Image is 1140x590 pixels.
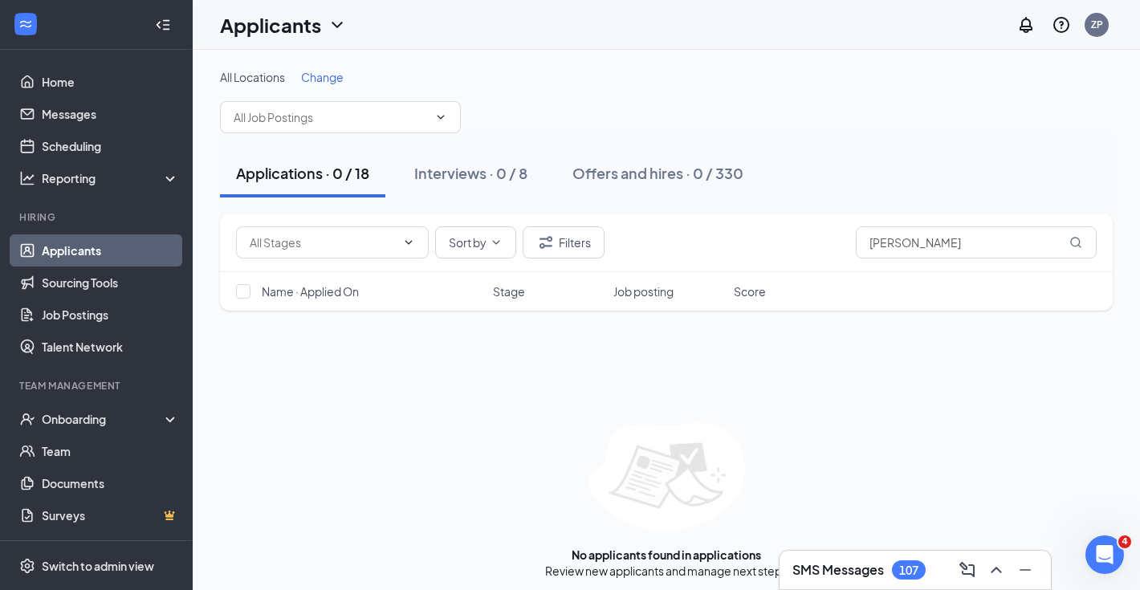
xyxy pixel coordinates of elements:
div: Reporting [42,170,180,186]
div: Interviews · 0 / 8 [414,163,527,183]
div: No applicants found in applications [572,547,761,563]
a: Talent Network [42,331,179,363]
svg: Collapse [155,17,171,33]
button: ChevronUp [983,557,1009,583]
div: Onboarding [42,411,165,427]
span: Score [734,283,766,299]
span: Change [301,70,344,84]
a: Documents [42,467,179,499]
div: ZP [1091,18,1103,31]
span: Stage [493,283,525,299]
h1: Applicants [220,11,321,39]
svg: QuestionInfo [1052,15,1071,35]
span: Sort by [449,237,487,248]
a: Sourcing Tools [42,267,179,299]
img: empty-state [588,423,745,531]
button: Minimize [1012,557,1038,583]
svg: Settings [19,558,35,574]
div: 107 [899,564,918,577]
div: Applications · 0 / 18 [236,163,369,183]
svg: Minimize [1016,560,1035,580]
span: 4 [1118,535,1131,548]
input: All Job Postings [234,108,428,126]
a: Home [42,66,179,98]
span: Name · Applied On [262,283,359,299]
svg: Notifications [1016,15,1036,35]
div: Hiring [19,210,176,224]
a: Job Postings [42,299,179,331]
svg: ChevronDown [490,236,503,249]
svg: WorkstreamLogo [18,16,34,32]
a: Scheduling [42,130,179,162]
iframe: Intercom live chat [1085,535,1124,574]
svg: Filter [536,233,556,252]
svg: ComposeMessage [958,560,977,580]
svg: MagnifyingGlass [1069,236,1082,249]
div: Team Management [19,379,176,393]
button: Sort byChevronDown [435,226,516,258]
input: All Stages [250,234,396,251]
a: SurveysCrown [42,499,179,531]
div: Review new applicants and manage next steps [545,563,788,579]
svg: ChevronDown [328,15,347,35]
h3: SMS Messages [792,561,884,579]
svg: ChevronDown [402,236,415,249]
svg: UserCheck [19,411,35,427]
input: Search in applications [856,226,1097,258]
div: Switch to admin view [42,558,154,574]
button: ComposeMessage [955,557,980,583]
span: All Locations [220,70,285,84]
a: Team [42,435,179,467]
div: Offers and hires · 0 / 330 [572,163,743,183]
span: Job posting [613,283,674,299]
a: Messages [42,98,179,130]
button: Filter Filters [523,226,605,258]
a: Applicants [42,234,179,267]
svg: ChevronDown [434,111,447,124]
svg: Analysis [19,170,35,186]
svg: ChevronUp [987,560,1006,580]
